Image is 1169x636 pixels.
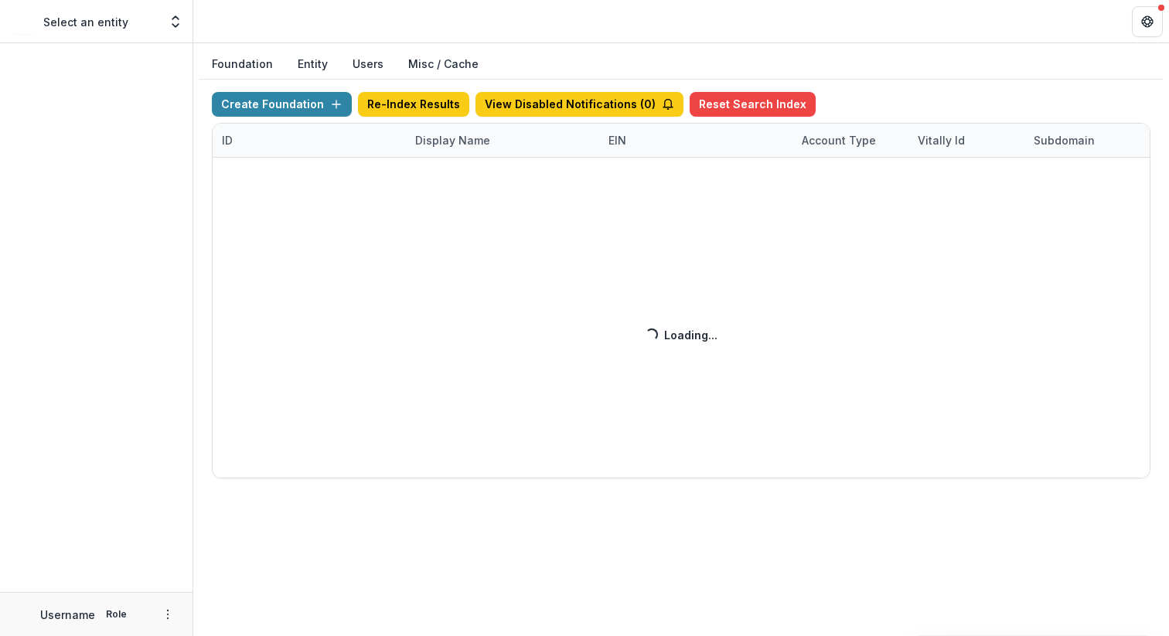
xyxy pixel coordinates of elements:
[1132,6,1163,37] button: Get Help
[285,49,340,80] button: Entity
[43,14,128,30] p: Select an entity
[101,607,131,621] p: Role
[199,49,285,80] button: Foundation
[340,49,396,80] button: Users
[158,605,177,624] button: More
[40,607,95,623] p: Username
[165,6,186,37] button: Open entity switcher
[396,49,491,80] button: Misc / Cache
